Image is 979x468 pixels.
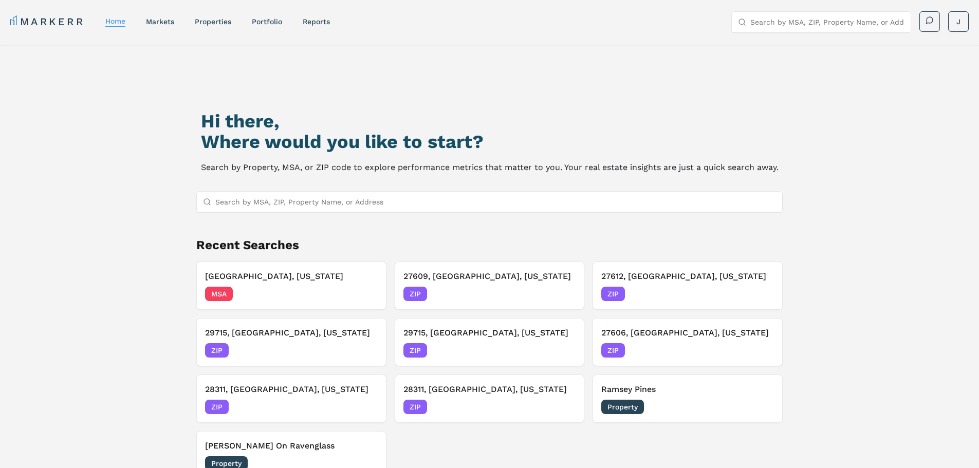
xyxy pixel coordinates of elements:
[552,289,576,299] span: [DATE]
[105,17,125,25] a: home
[195,17,231,26] a: properties
[252,17,282,26] a: Portfolio
[205,440,378,452] h3: [PERSON_NAME] On Ravenglass
[205,327,378,339] h3: 29715, [GEOGRAPHIC_DATA], [US_STATE]
[395,261,585,310] button: 27609, [GEOGRAPHIC_DATA], [US_STATE]ZIP[DATE]
[403,270,576,283] h3: 27609, [GEOGRAPHIC_DATA], [US_STATE]
[196,375,386,423] button: 28311, [GEOGRAPHIC_DATA], [US_STATE]ZIP[DATE]
[601,327,774,339] h3: 27606, [GEOGRAPHIC_DATA], [US_STATE]
[201,132,779,152] h2: Where would you like to start?
[10,14,85,29] a: MARKERR
[196,237,783,253] h2: Recent Searches
[215,192,777,212] input: Search by MSA, ZIP, Property Name, or Address
[196,318,386,366] button: 29715, [GEOGRAPHIC_DATA], [US_STATE]ZIP[DATE]
[303,17,330,26] a: reports
[403,287,427,301] span: ZIP
[395,318,585,366] button: 29715, [GEOGRAPHIC_DATA], [US_STATE]ZIP[DATE]
[601,270,774,283] h3: 27612, [GEOGRAPHIC_DATA], [US_STATE]
[948,11,969,32] button: J
[601,400,644,414] span: Property
[593,318,783,366] button: 27606, [GEOGRAPHIC_DATA], [US_STATE]ZIP[DATE]
[751,402,774,412] span: [DATE]
[205,287,233,301] span: MSA
[201,111,779,132] h1: Hi there,
[205,400,229,414] span: ZIP
[196,261,386,310] button: [GEOGRAPHIC_DATA], [US_STATE]MSA[DATE]
[403,327,576,339] h3: 29715, [GEOGRAPHIC_DATA], [US_STATE]
[601,343,625,358] span: ZIP
[355,345,378,355] span: [DATE]
[403,383,576,396] h3: 28311, [GEOGRAPHIC_DATA], [US_STATE]
[750,12,904,32] input: Search by MSA, ZIP, Property Name, or Address
[601,383,774,396] h3: Ramsey Pines
[601,287,625,301] span: ZIP
[146,17,174,26] a: markets
[395,375,585,423] button: 28311, [GEOGRAPHIC_DATA], [US_STATE]ZIP[DATE]
[355,402,378,412] span: [DATE]
[751,345,774,355] span: [DATE]
[552,345,576,355] span: [DATE]
[403,400,427,414] span: ZIP
[552,402,576,412] span: [DATE]
[956,16,960,27] span: J
[593,375,783,423] button: Ramsey PinesProperty[DATE]
[205,270,378,283] h3: [GEOGRAPHIC_DATA], [US_STATE]
[201,160,779,175] p: Search by Property, MSA, or ZIP code to explore performance metrics that matter to you. Your real...
[205,383,378,396] h3: 28311, [GEOGRAPHIC_DATA], [US_STATE]
[205,343,229,358] span: ZIP
[355,289,378,299] span: [DATE]
[751,289,774,299] span: [DATE]
[403,343,427,358] span: ZIP
[593,261,783,310] button: 27612, [GEOGRAPHIC_DATA], [US_STATE]ZIP[DATE]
